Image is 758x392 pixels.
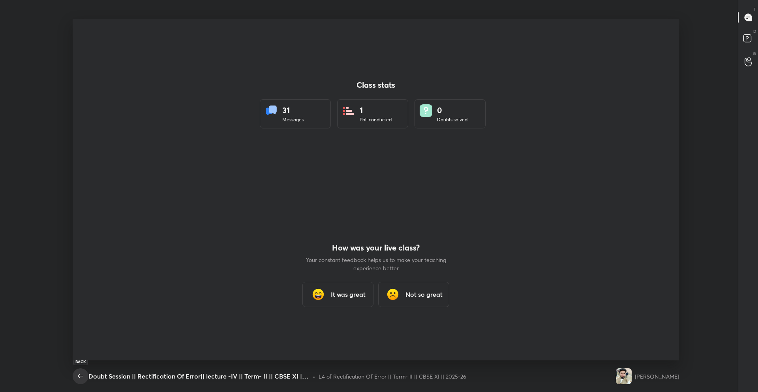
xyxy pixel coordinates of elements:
h4: How was your live class? [305,243,447,253]
div: 1 [360,104,392,116]
p: T [754,6,756,12]
p: G [753,51,756,57]
img: doubts.8a449be9.svg [420,104,432,117]
div: Messages [282,116,304,123]
div: [PERSON_NAME] [635,372,679,381]
img: fc0a0bd67a3b477f9557aca4a29aa0ad.19086291_AOh14GgchNdmiCeYbMdxktaSN3Z4iXMjfHK5yk43KqG_6w%3Ds96-c [616,368,632,384]
div: 0 [437,104,467,116]
img: frowning_face_cmp.gif [385,286,401,302]
div: Back [73,358,88,365]
h3: Not so great [405,290,443,299]
img: statsPoll.b571884d.svg [342,104,355,117]
div: Doubt Session || Rectification Of Error|| lecture -IV || Term- II || CBSE XI || 2025-26 [88,371,310,381]
div: 31 [282,104,304,116]
img: statsMessages.856aad98.svg [265,104,278,117]
h3: It was great [331,290,366,299]
p: Your constant feedback helps us to make your teaching experience better [305,256,447,272]
h4: Class stats [260,80,492,90]
div: Doubts solved [437,116,467,123]
div: • [313,372,315,381]
p: D [753,28,756,34]
img: grinning_face_with_smiling_eyes_cmp.gif [310,286,326,302]
div: Poll conducted [360,116,392,123]
div: L4 of Rectification Of Error || Term- II || CBSE XI || 2025-26 [319,372,466,381]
